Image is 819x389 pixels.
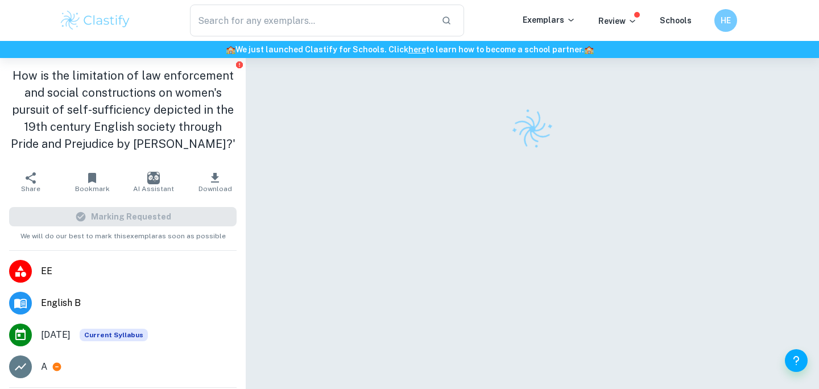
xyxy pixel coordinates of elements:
[660,16,692,25] a: Schools
[80,329,148,341] span: Current Syllabus
[523,14,576,26] p: Exemplars
[41,264,237,278] span: EE
[41,328,71,342] span: [DATE]
[598,15,637,27] p: Review
[719,14,733,27] h6: HE
[9,67,237,152] h1: How is the limitation of law enforcement and social constructions on women's pursuit of self-suff...
[504,101,560,156] img: Clastify logo
[61,166,123,198] button: Bookmark
[785,349,808,372] button: Help and Feedback
[408,45,426,54] a: here
[147,172,160,184] img: AI Assistant
[41,296,237,310] span: English B
[41,360,47,374] p: A
[80,329,148,341] div: This exemplar is based on the current syllabus. Feel free to refer to it for inspiration/ideas wh...
[20,226,226,241] span: We will do our best to mark this exemplar as soon as possible
[190,5,432,36] input: Search for any exemplars...
[584,45,594,54] span: 🏫
[75,185,110,193] span: Bookmark
[714,9,737,32] button: HE
[184,166,246,198] button: Download
[123,166,184,198] button: AI Assistant
[133,185,174,193] span: AI Assistant
[198,185,232,193] span: Download
[226,45,235,54] span: 🏫
[59,9,131,32] img: Clastify logo
[2,43,817,56] h6: We just launched Clastify for Schools. Click to learn how to become a school partner.
[235,60,243,69] button: Report issue
[21,185,40,193] span: Share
